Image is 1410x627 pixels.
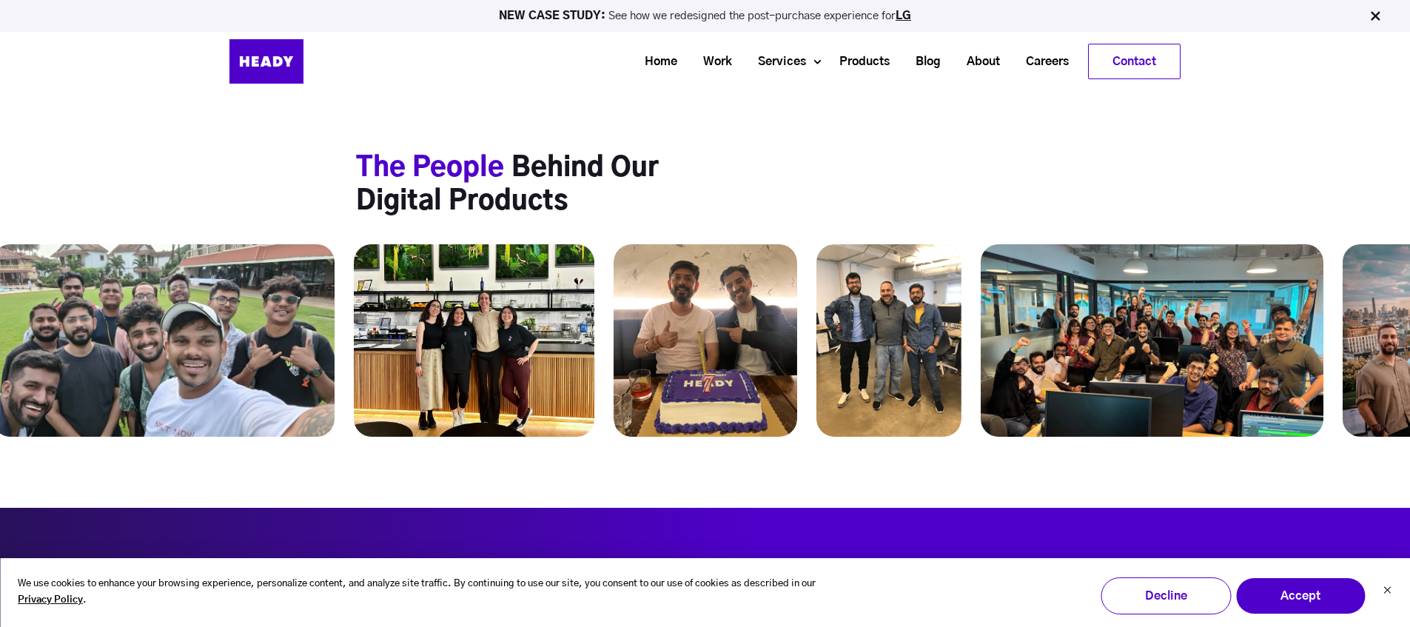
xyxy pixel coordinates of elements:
img: image1 1-1 [614,244,797,437]
span: The People [356,155,504,181]
img: IMG_1167-1 [981,244,1323,437]
img: Heady_Logo_Web-01 (1) [229,39,303,84]
button: Decline [1101,577,1231,614]
a: About [948,48,1007,76]
a: LG [896,10,911,21]
strong: NEW CASE STUDY: [499,10,608,21]
p: We use cookies to enhance your browsing experience, personalize content, and analyze site traffic... [18,576,828,610]
a: Products [821,48,897,76]
h2: Behind Our Digital Products [356,152,748,218]
a: Work [685,48,739,76]
a: Privacy Policy [18,592,83,609]
a: Contact [1089,44,1180,78]
img: Close Bar [1368,9,1383,24]
img: IMG_9501 [354,244,594,437]
a: Careers [1007,48,1076,76]
button: Dismiss cookie banner [1383,584,1391,600]
a: Home [626,48,685,76]
div: Navigation Menu [340,44,1181,79]
a: Blog [897,48,948,76]
a: Services [739,48,813,76]
img: IMG_5304 1 (2) [816,244,961,437]
p: See how we redesigned the post-purchase experience for [7,10,1403,21]
button: Accept [1235,577,1366,614]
